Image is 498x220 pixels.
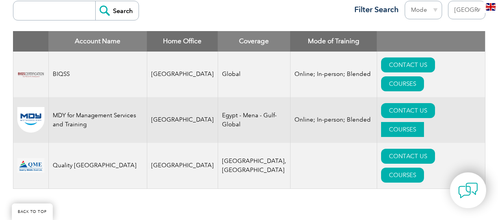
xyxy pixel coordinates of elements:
td: [GEOGRAPHIC_DATA] [147,52,218,97]
a: CONTACT US [381,57,435,72]
th: Home Office: activate to sort column ascending [147,31,218,52]
img: 44dd2802-20f8-ef11-bae2-000d3ad176a3-logo.png [17,158,44,173]
a: COURSES [381,168,424,183]
a: CONTACT US [381,149,435,164]
td: MDY for Management Services and Training [48,97,147,143]
td: [GEOGRAPHIC_DATA] [147,143,218,189]
a: CONTACT US [381,103,435,118]
td: Global [218,52,290,97]
th: : activate to sort column ascending [377,31,485,52]
img: contact-chat.png [458,181,478,200]
img: 13dcf6a5-49c1-ed11-b597-0022481565fd-logo.png [17,61,44,88]
td: [GEOGRAPHIC_DATA] [147,97,218,143]
img: 20f5aa14-88a6-ee11-be37-00224898ad00-logo.png [17,107,44,133]
td: BIQSS [48,52,147,97]
td: [GEOGRAPHIC_DATA], [GEOGRAPHIC_DATA] [218,143,290,189]
h3: Filter Search [350,5,399,15]
a: COURSES [381,122,424,137]
img: en [486,3,496,11]
td: Online; In-person; Blended [290,97,377,143]
a: BACK TO TOP [12,203,53,220]
th: Account Name: activate to sort column descending [48,31,147,52]
th: Mode of Training: activate to sort column ascending [290,31,377,52]
td: Egypt - Mena - Gulf- Global [218,97,290,143]
td: Quality [GEOGRAPHIC_DATA] [48,143,147,189]
td: Online; In-person; Blended [290,52,377,97]
input: Search [95,1,139,20]
th: Coverage: activate to sort column ascending [218,31,290,52]
a: COURSES [381,76,424,91]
